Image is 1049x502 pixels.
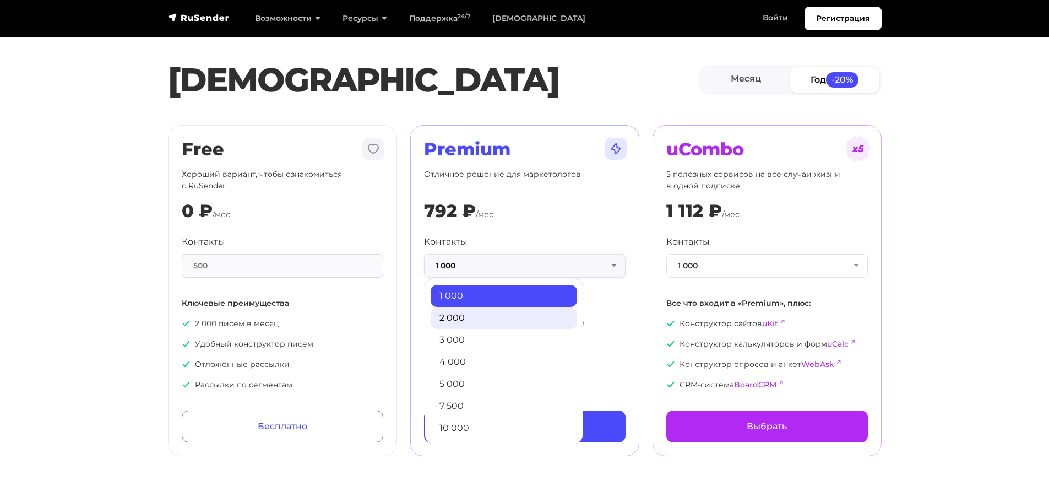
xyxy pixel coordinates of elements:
[602,136,629,162] img: tarif-premium.svg
[431,373,577,395] a: 5 000
[424,380,433,389] img: icon-ok.svg
[424,169,626,192] p: Отличное решение для маркетологов
[398,7,481,30] a: Поддержка24/7
[431,439,577,461] a: 13 000
[481,7,596,30] a: [DEMOGRAPHIC_DATA]
[424,318,626,330] p: Неограниченное количество писем
[424,359,626,370] p: Помощь с импортом базы
[424,235,468,249] label: Контакты
[424,254,626,278] button: 1 000
[734,380,776,390] a: BoardCRM
[425,279,583,444] ul: 1 000
[424,319,433,328] img: icon-ok.svg
[182,339,191,348] img: icon-ok.svg
[826,72,859,87] span: -20%
[424,360,433,369] img: icon-ok.svg
[431,351,577,373] a: 4 000
[213,209,230,219] span: /мес
[331,7,398,30] a: Ресурсы
[666,339,675,348] img: icon-ok.svg
[666,379,868,391] p: CRM-система
[168,60,699,100] h1: [DEMOGRAPHIC_DATA]
[424,379,626,391] p: Приоритетная модерация
[182,338,383,350] p: Удобный конструктор писем
[182,360,191,369] img: icon-ok.svg
[182,379,383,391] p: Рассылки по сегментам
[666,169,868,192] p: 5 полезных сервисов на все случаи жизни в одной подписке
[827,339,849,349] a: uCalc
[666,254,868,278] button: 1 000
[182,359,383,370] p: Отложенные рассылки
[182,169,383,192] p: Хороший вариант, чтобы ознакомиться с RuSender
[845,136,871,162] img: tarif-ucombo.svg
[182,411,383,442] a: Бесплатно
[424,298,626,309] p: Все что входит в «Free», плюс:
[666,359,868,370] p: Конструктор опросов и анкет
[424,139,626,160] h2: Premium
[752,7,799,29] a: Войти
[801,359,834,369] a: WebAsk
[666,201,722,222] div: 1 112 ₽
[431,395,577,417] a: 7 500
[424,411,626,442] a: Выбрать
[458,13,470,20] sup: 24/7
[666,318,868,330] p: Конструктор сайтов
[182,201,213,222] div: 0 ₽
[431,307,577,329] a: 2 000
[360,136,387,162] img: tarif-free.svg
[424,201,476,222] div: 792 ₽
[431,329,577,351] a: 3 000
[666,235,710,249] label: Контакты
[168,12,230,23] img: RuSender
[722,209,740,219] span: /мес
[702,67,791,92] a: Месяц
[182,235,225,249] label: Контакты
[431,285,577,307] a: 1 000
[666,298,868,309] p: Все что входит в «Premium», плюс:
[790,67,879,92] a: Год
[666,319,675,328] img: icon-ok.svg
[244,7,331,30] a: Возможности
[666,380,675,389] img: icon-ok.svg
[182,319,191,328] img: icon-ok.svg
[424,338,626,350] p: Приоритетная поддержка
[666,360,675,369] img: icon-ok.svg
[431,417,577,439] a: 10 000
[666,139,868,160] h2: uCombo
[182,380,191,389] img: icon-ok.svg
[805,7,882,30] a: Регистрация
[666,411,868,442] a: Выбрать
[476,209,493,219] span: /мес
[762,319,778,328] a: uKit
[182,298,383,309] p: Ключевые преимущества
[182,139,383,160] h2: Free
[182,318,383,330] p: 2 000 писем в месяц
[666,338,868,350] p: Конструктор калькуляторов и форм
[424,339,433,348] img: icon-ok.svg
